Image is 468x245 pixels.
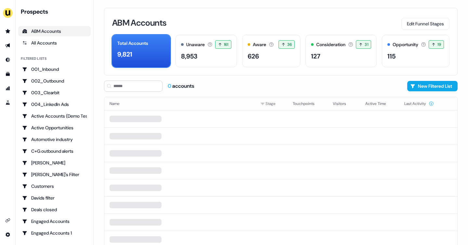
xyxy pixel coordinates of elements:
button: Edit Funnel Stages [401,18,449,30]
a: Go to Customers [18,181,91,191]
span: 161 [224,41,228,48]
a: All accounts [18,38,91,48]
div: Active Opportunities [22,124,87,131]
div: Customers [22,183,87,189]
a: Go to Engaged Accounts [18,216,91,226]
div: Engaged Accounts 1 [22,230,87,236]
div: 9,821 [117,49,132,59]
a: Go to C+G outbound alerts [18,146,91,156]
a: ABM Accounts [18,26,91,36]
div: 115 [387,51,396,61]
div: 002_Outbound [22,78,87,84]
a: Go to integrations [3,229,13,240]
div: Engaged Accounts [22,218,87,225]
button: Visitors [333,98,354,110]
a: Go to Inbound [3,55,13,65]
button: New Filtered List [407,81,458,91]
div: Deals closed [22,206,87,213]
div: Stage [260,100,282,107]
div: Unaware [186,41,205,48]
div: 8,953 [181,51,197,61]
div: Filtered lists [21,56,46,61]
a: Go to Davids filter [18,193,91,203]
div: 004_LinkedIn Ads [22,101,87,108]
a: Go to Active Accounts (Demo Test) [18,111,91,121]
div: [PERSON_NAME]'s Filter [22,171,87,178]
div: Prospects [21,8,91,16]
a: Go to experiments [3,97,13,108]
span: 0 [168,83,172,89]
a: Go to 003_Clearbit [18,87,91,98]
a: Go to templates [3,69,13,79]
a: Go to Engaged Accounts 1 [18,228,91,238]
div: Davids filter [22,195,87,201]
div: Opportunity [393,41,418,48]
a: Go to prospects [3,26,13,36]
div: [PERSON_NAME] [22,160,87,166]
a: Go to integrations [3,215,13,226]
a: Go to Active Opportunities [18,122,91,133]
div: 001_Inbound [22,66,87,72]
div: Active Accounts (Demo Test) [22,113,87,119]
div: ABM Accounts [22,28,87,34]
a: Go to Charlotte's Filter [18,169,91,180]
th: Name [104,97,255,110]
div: Consideration [316,41,345,48]
a: Go to 004_LinkedIn Ads [18,99,91,110]
a: Go to Charlotte Stone [18,158,91,168]
a: Go to 002_Outbound [18,76,91,86]
div: 626 [248,51,259,61]
span: 19 [437,41,441,48]
span: 36 [287,41,292,48]
div: Automotive industry [22,136,87,143]
a: Go to outbound experience [3,40,13,51]
a: Go to Automotive industry [18,134,91,145]
button: Active Time [365,98,394,110]
button: Last Activity [404,98,434,110]
div: Total Accounts [117,40,148,47]
a: Go to 001_Inbound [18,64,91,74]
a: Go to Deals closed [18,204,91,215]
div: accounts [168,83,194,90]
h3: ABM Accounts [112,19,166,27]
button: Touchpoints [293,98,322,110]
span: 31 [365,41,368,48]
div: Aware [253,41,266,48]
div: 003_Clearbit [22,89,87,96]
div: C+G outbound alerts [22,148,87,154]
div: All Accounts [22,40,87,46]
a: Go to attribution [3,83,13,94]
div: 127 [311,51,320,61]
